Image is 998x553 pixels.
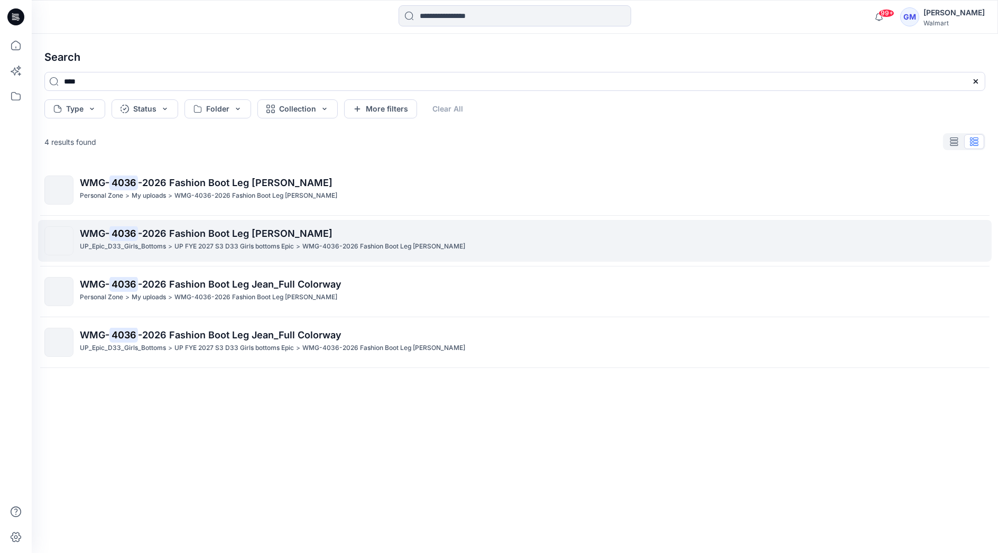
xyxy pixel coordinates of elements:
[80,241,166,252] p: UP_Epic_D33_Girls_Bottoms
[109,175,138,190] mark: 4036
[923,6,985,19] div: [PERSON_NAME]
[109,226,138,241] mark: 4036
[80,228,109,239] span: WMG-
[174,241,294,252] p: UP FYE 2027 S3 D33 Girls bottoms Epic
[109,327,138,342] mark: 4036
[132,190,166,201] p: My uploads
[168,292,172,303] p: >
[38,169,992,211] a: WMG-4036-2026 Fashion Boot Leg [PERSON_NAME]Personal Zone>My uploads>WMG-4036-2026 Fashion Boot L...
[125,190,130,201] p: >
[112,99,178,118] button: Status
[80,329,109,340] span: WMG-
[879,9,894,17] span: 99+
[168,190,172,201] p: >
[296,343,300,354] p: >
[138,228,332,239] span: -2026 Fashion Boot Leg [PERSON_NAME]
[168,343,172,354] p: >
[80,292,123,303] p: Personal Zone
[302,241,465,252] p: WMG-4036-2026 Fashion Boot Leg Jean
[80,177,109,188] span: WMG-
[296,241,300,252] p: >
[44,99,105,118] button: Type
[923,19,985,27] div: Walmart
[184,99,251,118] button: Folder
[38,271,992,312] a: WMG-4036-2026 Fashion Boot Leg Jean_Full ColorwayPersonal Zone>My uploads>WMG-4036-2026 Fashion B...
[257,99,338,118] button: Collection
[36,42,994,72] h4: Search
[80,190,123,201] p: Personal Zone
[344,99,417,118] button: More filters
[125,292,130,303] p: >
[138,329,341,340] span: -2026 Fashion Boot Leg Jean_Full Colorway
[132,292,166,303] p: My uploads
[80,279,109,290] span: WMG-
[109,276,138,291] mark: 4036
[168,241,172,252] p: >
[302,343,465,354] p: WMG-4036-2026 Fashion Boot Leg Jean
[900,7,919,26] div: GM
[174,190,337,201] p: WMG-4036-2026 Fashion Boot Leg Jean
[174,292,337,303] p: WMG-4036-2026 Fashion Boot Leg Jean
[138,177,332,188] span: -2026 Fashion Boot Leg [PERSON_NAME]
[174,343,294,354] p: UP FYE 2027 S3 D33 Girls bottoms Epic
[80,343,166,354] p: UP_Epic_D33_Girls_Bottoms
[44,136,96,148] p: 4 results found
[38,220,992,262] a: WMG-4036-2026 Fashion Boot Leg [PERSON_NAME]UP_Epic_D33_Girls_Bottoms>UP FYE 2027 S3 D33 Girls bo...
[38,321,992,363] a: WMG-4036-2026 Fashion Boot Leg Jean_Full ColorwayUP_Epic_D33_Girls_Bottoms>UP FYE 2027 S3 D33 Gir...
[138,279,341,290] span: -2026 Fashion Boot Leg Jean_Full Colorway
